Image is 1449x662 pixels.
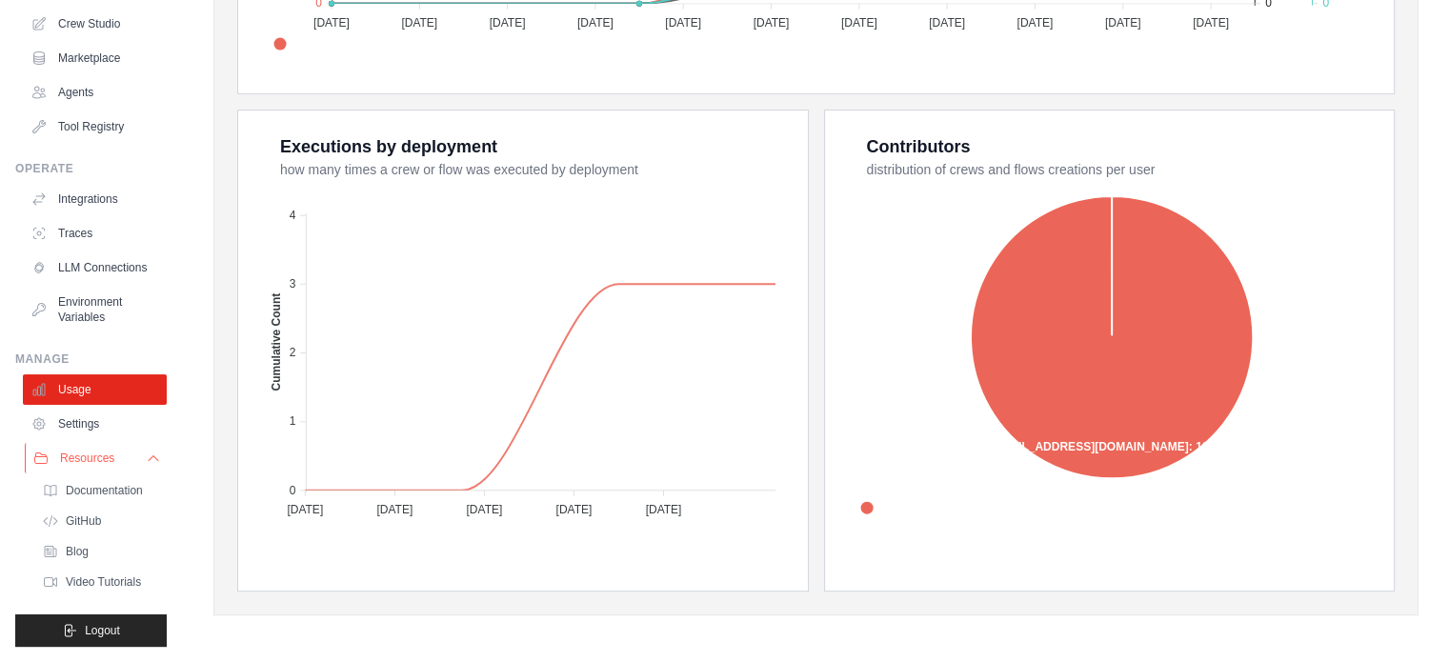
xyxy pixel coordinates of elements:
[490,15,526,29] tspan: [DATE]
[34,538,167,565] a: Blog
[841,15,877,29] tspan: [DATE]
[15,351,167,367] div: Manage
[23,77,167,108] a: Agents
[401,15,437,29] tspan: [DATE]
[287,502,323,515] tspan: [DATE]
[929,15,965,29] tspan: [DATE]
[867,133,971,160] div: Contributors
[1016,15,1053,29] tspan: [DATE]
[290,346,296,359] tspan: 2
[23,287,167,332] a: Environment Variables
[290,483,296,496] tspan: 0
[280,160,785,179] dt: how many times a crew or flow was executed by deployment
[25,443,169,473] button: Resources
[270,292,283,391] text: Cumulative Count
[34,569,167,595] a: Video Tutorials
[1193,15,1229,29] tspan: [DATE]
[34,477,167,504] a: Documentation
[23,252,167,283] a: LLM Connections
[290,208,296,221] tspan: 4
[376,502,413,515] tspan: [DATE]
[665,15,701,29] tspan: [DATE]
[577,15,614,29] tspan: [DATE]
[1105,15,1141,29] tspan: [DATE]
[23,184,167,214] a: Integrations
[313,15,350,29] tspan: [DATE]
[66,544,89,559] span: Blog
[290,414,296,428] tspan: 1
[754,15,790,29] tspan: [DATE]
[15,161,167,176] div: Operate
[66,574,141,590] span: Video Tutorials
[34,508,167,534] a: GitHub
[646,502,682,515] tspan: [DATE]
[23,9,167,39] a: Crew Studio
[290,276,296,290] tspan: 3
[66,483,143,498] span: Documentation
[23,43,167,73] a: Marketplace
[66,513,101,529] span: GitHub
[466,502,502,515] tspan: [DATE]
[867,160,1372,179] dt: distribution of crews and flows creations per user
[60,451,114,466] span: Resources
[23,218,167,249] a: Traces
[23,111,167,142] a: Tool Registry
[15,614,167,647] button: Logout
[280,133,497,160] div: Executions by deployment
[556,502,593,515] tspan: [DATE]
[23,409,167,439] a: Settings
[23,374,167,405] a: Usage
[85,623,120,638] span: Logout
